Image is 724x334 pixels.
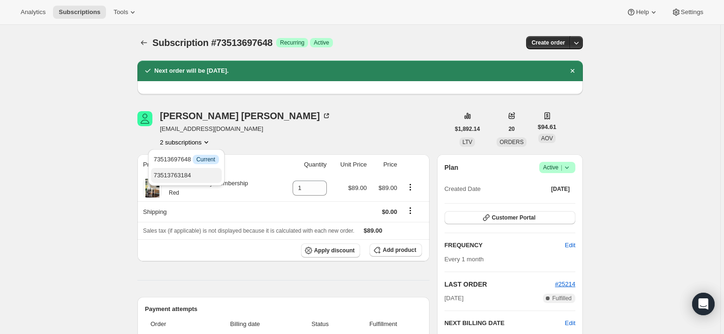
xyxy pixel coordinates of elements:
button: Apply discount [301,243,361,258]
th: Quantity [279,154,329,175]
span: 73513697648 [154,156,219,163]
button: Help [621,6,664,19]
span: Sales tax (if applicable) is not displayed because it is calculated with each new order. [143,228,354,234]
span: Recurring [280,39,304,46]
span: Created Date [445,184,481,194]
span: Every 1 month [445,256,484,263]
h2: Plan [445,163,459,172]
span: Status [296,319,345,329]
button: $1,892.14 [449,122,485,136]
button: Shipping actions [403,205,418,216]
span: [DATE] [551,185,570,193]
span: Veronica Kelly [137,111,152,126]
span: Billing date [200,319,290,329]
span: $1,892.14 [455,125,480,133]
a: #25214 [555,281,575,288]
span: Tools [113,8,128,16]
button: [DATE] [545,182,575,196]
button: #25214 [555,280,575,289]
button: 20 [503,122,520,136]
button: Dismiss notification [566,64,579,77]
span: 73513763184 [154,172,191,179]
span: Current [196,156,215,163]
button: 73513697648 InfoCurrent [151,152,222,167]
button: 73513763184 [151,168,222,183]
button: Subscriptions [53,6,106,19]
h2: LAST ORDER [445,280,555,289]
span: [DATE] [445,294,464,303]
span: [EMAIL_ADDRESS][DOMAIN_NAME] [160,124,331,134]
th: Unit Price [330,154,370,175]
span: Active [543,163,572,172]
button: Product actions [160,137,211,147]
span: $89.00 [378,184,397,191]
div: [PERSON_NAME] [PERSON_NAME] [160,111,331,121]
h2: FREQUENCY [445,241,565,250]
span: $0.00 [382,208,397,215]
span: Fulfilled [552,295,572,302]
span: Edit [565,241,575,250]
span: $89.00 [364,227,383,234]
h2: NEXT BILLING DATE [445,319,565,328]
span: Add product [383,246,416,254]
span: ORDERS [499,139,523,145]
span: Fulfillment [350,319,416,329]
span: Active [314,39,329,46]
span: Help [636,8,649,16]
span: $89.00 [348,184,367,191]
span: Settings [681,8,703,16]
button: Create order [526,36,571,49]
button: Customer Portal [445,211,575,224]
span: LTV [462,139,472,145]
span: $94.61 [538,122,557,132]
th: Price [370,154,400,175]
span: 20 [508,125,514,133]
button: Analytics [15,6,51,19]
h2: Next order will be [DATE]. [154,66,229,76]
button: Edit [559,238,581,253]
h2: Payment attempts [145,304,422,314]
div: Open Intercom Messenger [692,293,715,315]
button: Tools [108,6,143,19]
span: Analytics [21,8,45,16]
button: Add product [370,243,422,257]
button: Subscriptions [137,36,151,49]
th: Product [137,154,279,175]
span: Subscriptions [59,8,100,16]
span: Apply discount [314,247,355,254]
button: Product actions [403,182,418,192]
span: | [561,164,562,171]
th: Shipping [137,201,279,222]
span: Subscription #73513697648 [152,38,272,48]
span: Create order [532,39,565,46]
button: Settings [666,6,709,19]
span: AOV [541,135,553,142]
span: Customer Portal [492,214,535,221]
button: Edit [565,319,575,328]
